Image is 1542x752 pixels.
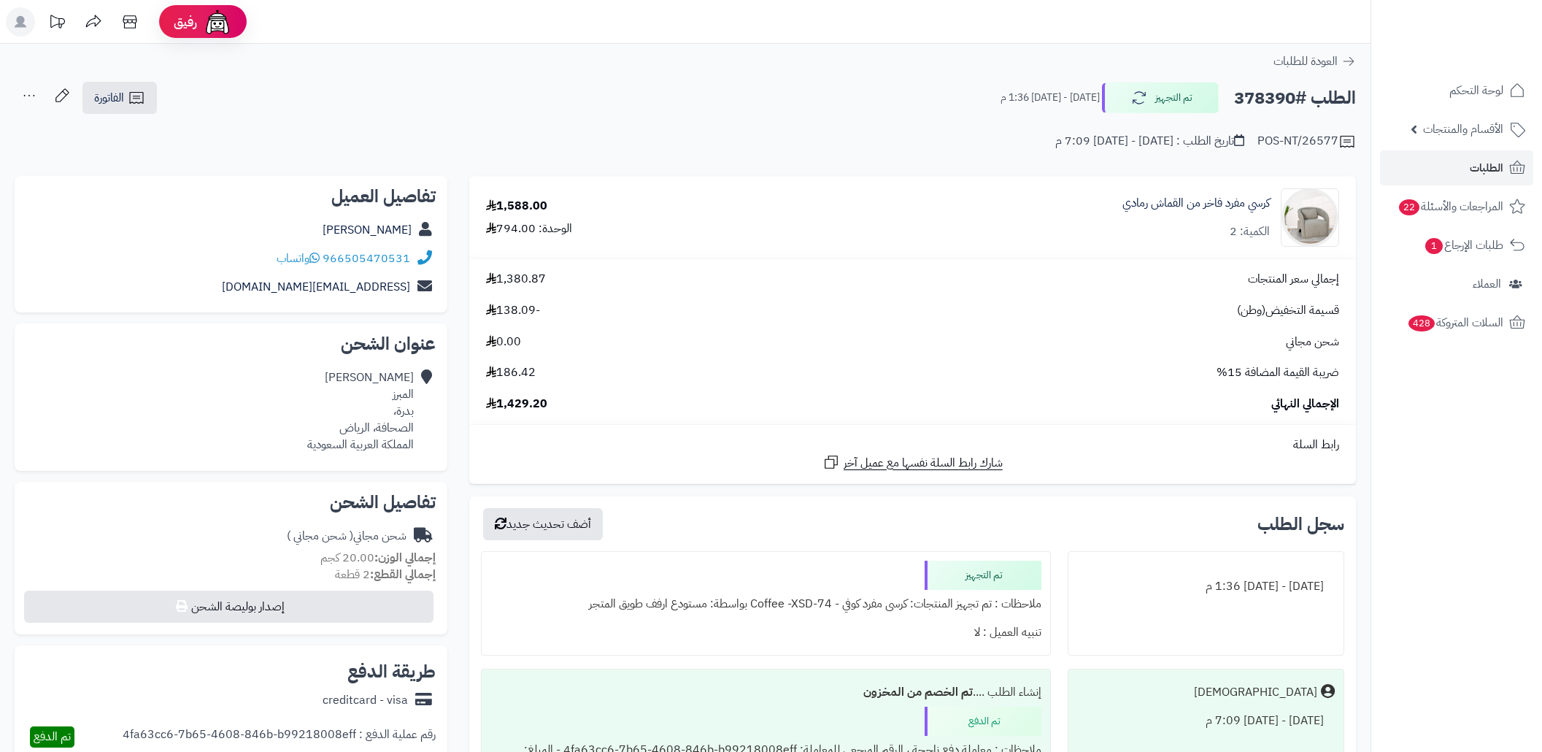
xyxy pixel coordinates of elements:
[287,527,353,545] span: ( شحن مجاني )
[1273,53,1356,70] a: العودة للطلبات
[844,455,1003,472] span: شارك رابط السلة نفسها مع عميل آخر
[1470,158,1503,178] span: الطلبات
[925,707,1041,736] div: تم الدفع
[24,591,433,623] button: إصدار بوليصة الشحن
[374,549,436,567] strong: إجمالي الوزن:
[1237,302,1339,319] span: قسيمة التخفيض(وطن)
[320,549,436,567] small: 20.00 كجم
[34,728,71,745] span: تم الدفع
[1380,266,1533,302] a: العملاء
[486,364,536,381] span: 186.42
[222,278,410,296] a: [EMAIL_ADDRESS][DOMAIN_NAME]
[490,678,1041,707] div: إنشاء الطلب ....
[486,220,572,237] div: الوحدة: 794.00
[1398,196,1503,217] span: المراجعات والأسئلة
[1380,305,1533,340] a: السلات المتروكة428
[82,82,157,114] a: الفاتورة
[863,683,973,701] b: تم الخصم من المخزون
[335,566,436,583] small: 2 قطعة
[1102,83,1219,113] button: تم التجهيز
[1449,80,1503,101] span: لوحة التحكم
[486,396,547,413] span: 1,429.20
[323,250,410,267] a: 966505470531
[1077,572,1335,601] div: [DATE] - [DATE] 1:36 م
[323,692,408,709] div: creditcard - visa
[277,250,320,267] a: واتساب
[1380,73,1533,108] a: لوحة التحكم
[475,437,1350,453] div: رابط السلة
[287,528,406,545] div: شحن مجاني
[490,618,1041,647] div: تنبيه العميل : لا
[483,508,603,540] button: أضف تحديث جديد
[1077,707,1335,735] div: [DATE] - [DATE] 7:09 م
[1408,315,1435,331] span: 428
[39,7,75,40] a: تحديثات المنصة
[925,561,1041,590] div: تم التجهيز
[1257,515,1344,533] h3: سجل الطلب
[1424,235,1503,256] span: طلبات الإرجاع
[94,89,124,107] span: الفاتورة
[486,334,521,350] span: 0.00
[1122,195,1270,212] a: كرسي مفرد فاخر من القماش رمادي
[323,221,412,239] a: [PERSON_NAME]
[1407,312,1503,333] span: السلات المتروكة
[1473,274,1501,294] span: العملاء
[486,302,540,319] span: -138.09
[1055,133,1244,150] div: تاريخ الطلب : [DATE] - [DATE] 7:09 م
[174,13,197,31] span: رفيق
[1273,53,1338,70] span: العودة للطلبات
[1257,133,1356,150] div: POS-NT/26577
[486,271,546,288] span: 1,380.87
[1380,150,1533,185] a: الطلبات
[1001,91,1100,105] small: [DATE] - [DATE] 1:36 م
[822,453,1003,472] a: شارك رابط السلة نفسها مع عميل آخر
[26,188,436,205] h2: تفاصيل العميل
[1230,223,1270,240] div: الكمية: 2
[1399,199,1419,215] span: 22
[1286,334,1339,350] span: شحن مجاني
[307,369,414,453] div: [PERSON_NAME] المبرز بدرة، الصحافة، الرياض المملكة العربية السعودية
[123,726,436,748] div: رقم عملية الدفع : 4fa63cc6-7b65-4608-846b-b99218008eff
[1380,228,1533,263] a: طلبات الإرجاع1
[486,198,547,215] div: 1,588.00
[1217,364,1339,381] span: ضريبة القيمة المضافة 15%
[1194,684,1317,701] div: [DEMOGRAPHIC_DATA]
[26,335,436,353] h2: عنوان الشحن
[1380,189,1533,224] a: المراجعات والأسئلة22
[1423,119,1503,139] span: الأقسام والمنتجات
[26,494,436,511] h2: تفاصيل الشحن
[1248,271,1339,288] span: إجمالي سعر المنتجات
[347,663,436,680] h2: طريقة الدفع
[1234,83,1356,113] h2: الطلب #378390
[490,590,1041,618] div: ملاحظات : تم تجهيز المنتجات: كرسى مفرد كوفي - Coffee -XSD-74 بواسطة: مستودع ارفف طويق المتجر
[1271,396,1339,413] span: الإجمالي النهائي
[370,566,436,583] strong: إجمالي القطع:
[203,7,232,37] img: ai-face.png
[1425,238,1443,254] span: 1
[1281,188,1338,247] img: 1757332008-1-90x90.jpg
